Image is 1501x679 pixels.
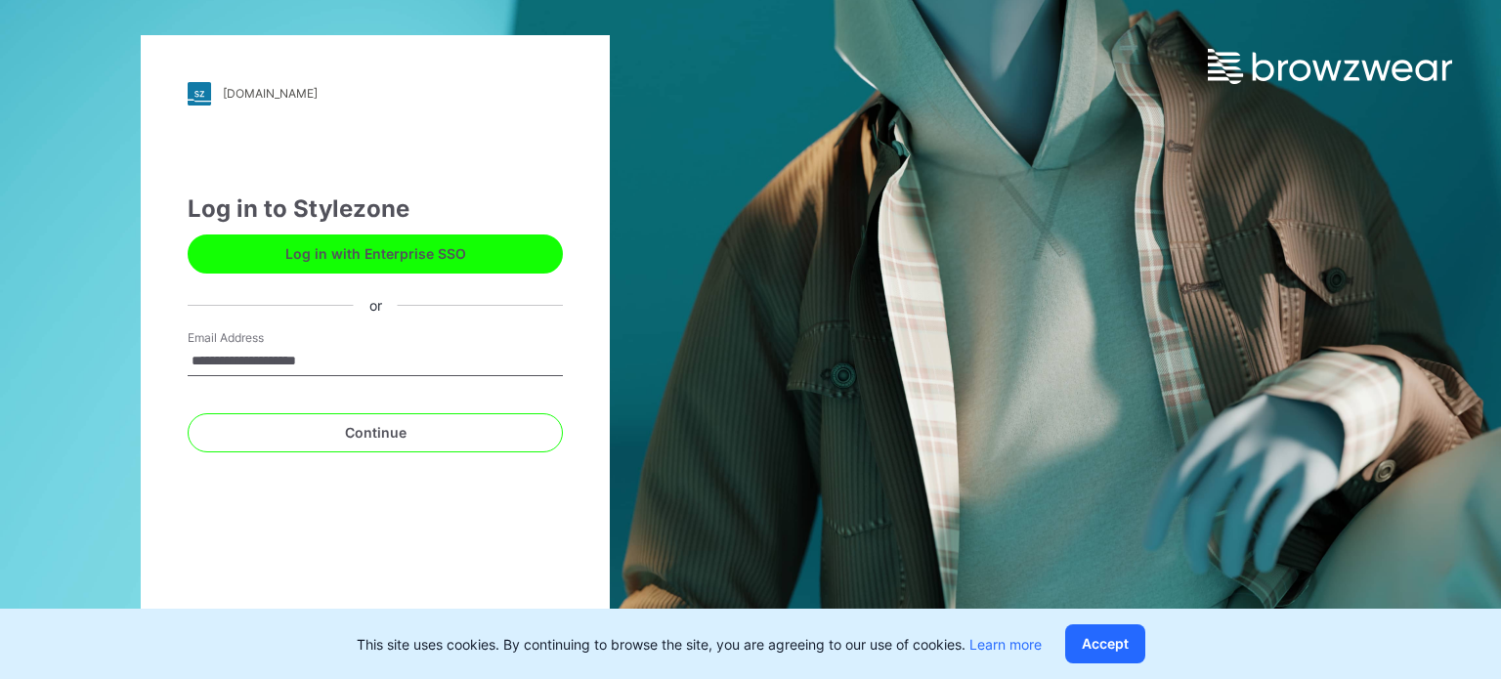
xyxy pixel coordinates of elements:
[188,234,563,274] button: Log in with Enterprise SSO
[1065,624,1145,663] button: Accept
[188,82,211,106] img: stylezone-logo.562084cfcfab977791bfbf7441f1a819.svg
[188,191,563,227] div: Log in to Stylezone
[188,329,324,347] label: Email Address
[969,636,1042,653] a: Learn more
[223,86,318,101] div: [DOMAIN_NAME]
[357,634,1042,655] p: This site uses cookies. By continuing to browse the site, you are agreeing to our use of cookies.
[188,413,563,452] button: Continue
[354,295,398,316] div: or
[188,82,563,106] a: [DOMAIN_NAME]
[1208,49,1452,84] img: browzwear-logo.e42bd6dac1945053ebaf764b6aa21510.svg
